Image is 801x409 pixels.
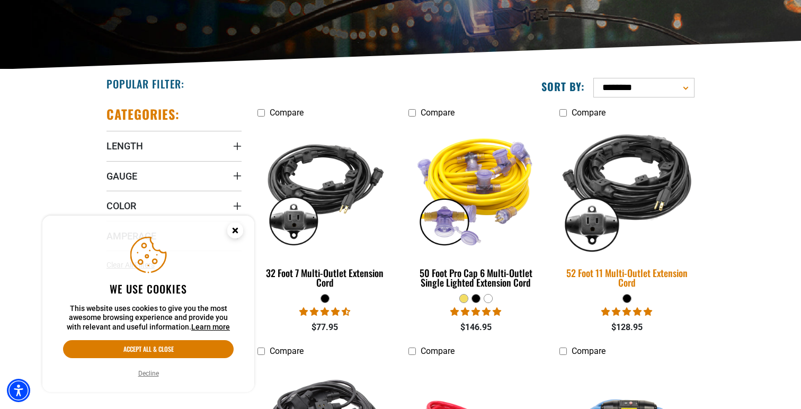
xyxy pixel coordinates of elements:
[257,268,393,287] div: 32 Foot 7 Multi-Outlet Extension Cord
[270,108,304,118] span: Compare
[409,128,542,250] img: yellow
[106,106,180,122] h2: Categories:
[63,282,234,296] h2: We use cookies
[106,77,184,91] h2: Popular Filter:
[553,121,701,257] img: black
[559,123,695,294] a: black 52 Foot 11 Multi-Outlet Extension Cord
[270,346,304,356] span: Compare
[259,128,392,250] img: black
[135,368,162,379] button: Decline
[106,161,242,191] summary: Gauge
[106,140,143,152] span: Length
[601,307,652,317] span: 4.95 stars
[541,79,585,93] label: Sort by:
[421,346,455,356] span: Compare
[42,216,254,393] aside: Cookie Consent
[559,268,695,287] div: 52 Foot 11 Multi-Outlet Extension Cord
[106,131,242,161] summary: Length
[106,200,136,212] span: Color
[299,307,350,317] span: 4.73 stars
[450,307,501,317] span: 4.80 stars
[191,323,230,331] a: This website uses cookies to give you the most awesome browsing experience and provide you with r...
[559,321,695,334] div: $128.95
[408,321,544,334] div: $146.95
[572,108,606,118] span: Compare
[106,191,242,220] summary: Color
[421,108,455,118] span: Compare
[408,123,544,294] a: yellow 50 Foot Pro Cap 6 Multi-Outlet Single Lighted Extension Cord
[572,346,606,356] span: Compare
[257,123,393,294] a: black 32 Foot 7 Multi-Outlet Extension Cord
[408,268,544,287] div: 50 Foot Pro Cap 6 Multi-Outlet Single Lighted Extension Cord
[216,216,254,248] button: Close this option
[106,170,137,182] span: Gauge
[257,321,393,334] div: $77.95
[7,379,30,402] div: Accessibility Menu
[63,304,234,332] p: This website uses cookies to give you the most awesome browsing experience and provide you with r...
[63,340,234,358] button: Accept all & close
